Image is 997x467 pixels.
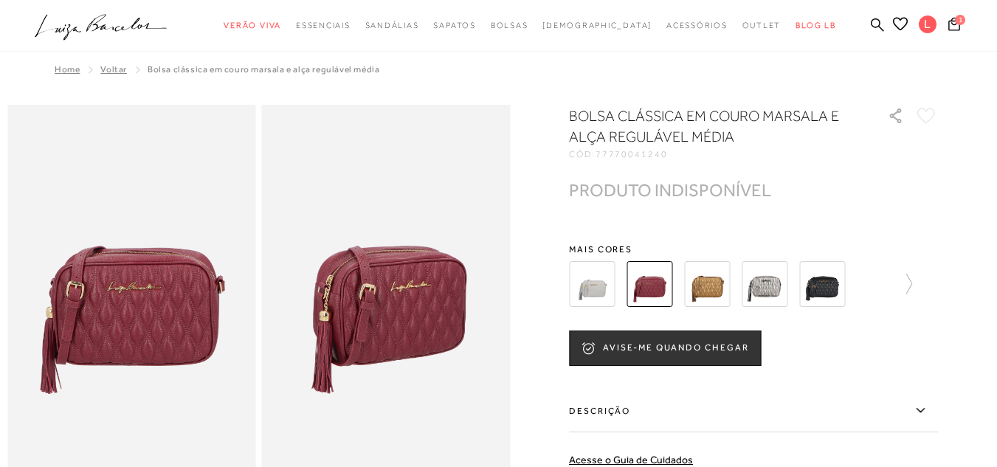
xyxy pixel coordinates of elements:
[919,15,936,33] span: L
[627,261,672,307] img: BOLSA CLÁSSICA EM COURO MARSALA E ALÇA REGULÁVEL MÉDIA
[569,182,771,198] div: PRODUTO INDISPONÍVEL
[542,12,652,39] a: noSubCategoriesText
[596,149,668,159] span: 77770041240
[224,21,281,30] span: Verão Viva
[742,21,782,30] span: Outlet
[666,12,728,39] a: categoryNavScreenReaderText
[666,21,728,30] span: Acessórios
[796,21,835,30] span: BLOG LB
[491,12,528,39] a: categoryNavScreenReaderText
[491,21,528,30] span: Bolsas
[365,12,419,39] a: categoryNavScreenReaderText
[569,331,761,366] button: AVISE-ME QUANDO CHEGAR
[742,12,782,39] a: categoryNavScreenReaderText
[569,105,846,147] h1: BOLSA CLÁSSICA EM COURO MARSALA E ALÇA REGULÁVEL MÉDIA
[944,16,965,36] button: 1
[742,261,787,307] img: BOLSA CLÁSSICA EM COURO METALIZADO TITÂNIO E ALÇA REGULÁVEL MÉDIA
[365,21,419,30] span: Sandálias
[569,261,615,307] img: BOLSA CLÁSSICA EM COURO CINZA ESTANHO E ALÇA REGULÁVEL MÉDIA
[569,245,938,254] span: Mais cores
[569,390,938,432] label: Descrição
[799,261,845,307] img: BOLSA CLÁSSICA EM COURO PRETO E ALÇA REGULÁVEL MÉDIA
[955,15,965,25] span: 1
[100,64,127,75] a: Voltar
[912,15,944,38] button: L
[796,12,835,39] a: BLOG LB
[148,64,379,75] span: BOLSA CLÁSSICA EM COURO MARSALA E ALÇA REGULÁVEL MÉDIA
[433,12,475,39] a: categoryNavScreenReaderText
[296,21,351,30] span: Essenciais
[224,12,281,39] a: categoryNavScreenReaderText
[296,12,351,39] a: categoryNavScreenReaderText
[542,21,652,30] span: [DEMOGRAPHIC_DATA]
[55,64,80,75] a: Home
[684,261,730,307] img: BOLSA CLÁSSICA EM COURO METALIZADO OURO VELHO E ALÇA REGULÁVEL MÉDIA
[433,21,475,30] span: Sapatos
[569,454,693,466] a: Acesse o Guia de Cuidados
[569,150,864,159] div: CÓD:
